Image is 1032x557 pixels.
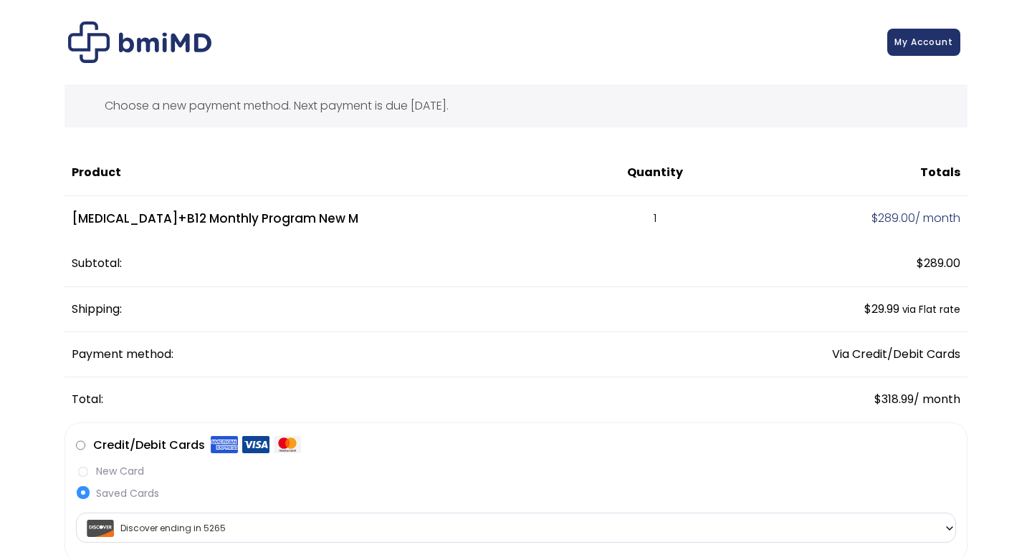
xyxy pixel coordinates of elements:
span: 289.00 [871,210,915,226]
th: Total: [64,377,717,422]
td: / month [717,196,967,242]
th: Quantity [593,150,717,195]
label: Saved Cards [76,486,956,501]
span: $ [874,391,881,407]
th: Totals [717,150,967,195]
img: Amex [211,435,238,454]
span: 29.99 [864,301,899,317]
img: Mastercard [274,435,301,454]
span: $ [871,210,878,226]
th: Product [64,150,593,195]
label: New Card [76,464,956,479]
span: $ [864,301,871,317]
th: Shipping: [64,287,717,332]
small: via Flat rate [902,303,960,316]
span: 318.99 [874,391,914,407]
label: Credit/Debit Cards [93,434,301,457]
td: 1 [593,196,717,242]
span: $ [917,255,924,271]
a: My Account [887,29,960,56]
span: Discover ending in 5265 [76,513,956,543]
td: [MEDICAL_DATA]+B12 Monthly Program New M [64,196,593,242]
div: Choose a new payment method. Next payment is due [DATE]. [64,84,967,127]
img: Checkout [68,21,211,63]
th: Subtotal: [64,241,717,286]
span: 289.00 [917,255,960,271]
th: Payment method: [64,332,717,377]
td: Via Credit/Debit Cards [717,332,967,377]
td: / month [717,377,967,422]
span: My Account [894,36,953,48]
img: Visa [242,435,269,454]
span: Discover ending in 5265 [80,513,952,543]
